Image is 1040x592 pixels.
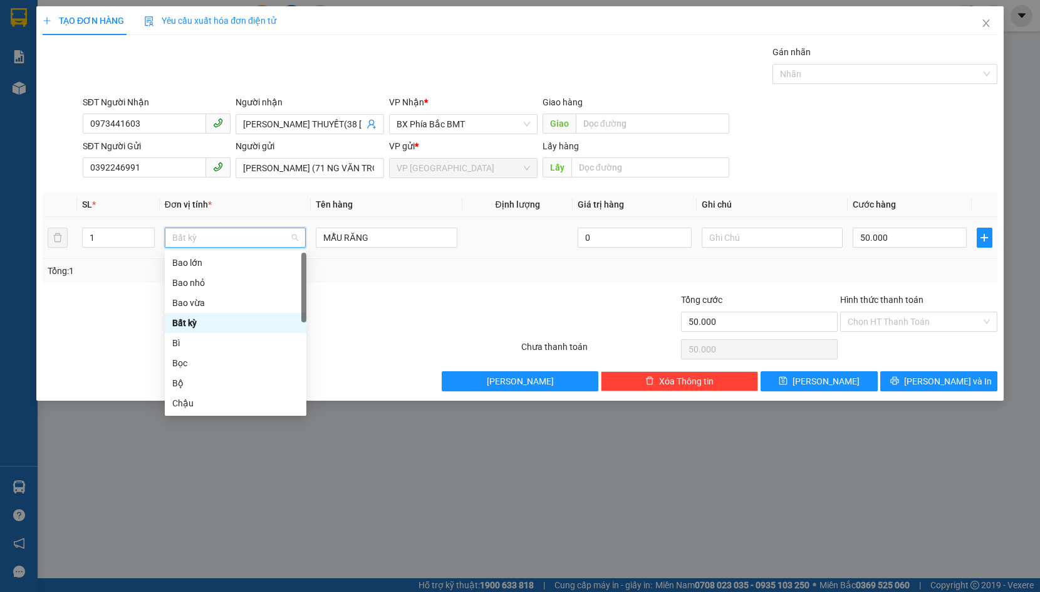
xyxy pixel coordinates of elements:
[397,115,530,134] span: BX Phía Bắc BMT
[645,376,654,386] span: delete
[702,228,843,248] input: Ghi Chú
[172,296,299,310] div: Bao vừa
[389,139,538,153] div: VP gửi
[904,374,992,388] span: [PERSON_NAME] và In
[82,199,92,209] span: SL
[43,16,124,26] span: TẠO ĐƠN HÀNG
[165,333,306,353] div: Bì
[772,47,811,57] label: Gán nhãn
[172,376,299,390] div: Bộ
[840,295,923,305] label: Hình thức thanh toán
[681,295,722,305] span: Tổng cước
[543,114,576,134] span: Giao
[43,16,51,25] span: plus
[977,228,992,248] button: plus
[172,256,299,270] div: Bao lớn
[165,273,306,293] div: Bao nhỏ
[165,293,306,313] div: Bao vừa
[367,119,377,129] span: user-add
[48,264,402,278] div: Tổng: 1
[793,374,860,388] span: [PERSON_NAME]
[76,29,211,50] b: [PERSON_NAME]
[969,6,1004,41] button: Close
[172,228,299,247] span: Bất kỳ
[487,374,554,388] span: [PERSON_NAME]
[601,371,758,391] button: deleteXóa Thông tin
[576,114,729,134] input: Dọc đường
[578,228,692,248] input: 0
[172,396,299,410] div: Chậu
[779,376,788,386] span: save
[697,193,848,217] th: Ghi chú
[144,16,154,26] img: icon
[165,393,306,413] div: Chậu
[165,353,306,373] div: Bọc
[520,340,680,362] div: Chưa thanh toán
[165,253,306,273] div: Bao lớn
[7,73,101,93] h2: 81EAJRXM
[880,371,997,391] button: printer[PERSON_NAME] và In
[977,233,992,243] span: plus
[236,139,384,153] div: Người gửi
[316,228,457,248] input: VD: Bàn, Ghế
[144,16,276,26] span: Yêu cầu xuất hóa đơn điện tử
[48,228,68,248] button: delete
[543,97,583,107] span: Giao hàng
[83,139,231,153] div: SĐT Người Gửi
[165,313,306,333] div: Bất kỳ
[543,157,571,177] span: Lấy
[213,118,223,128] span: phone
[172,316,299,330] div: Bất kỳ
[172,276,299,290] div: Bao nhỏ
[578,199,624,209] span: Giá trị hàng
[442,371,599,391] button: [PERSON_NAME]
[981,18,991,28] span: close
[213,162,223,172] span: phone
[83,95,231,109] div: SĐT Người Nhận
[66,73,231,159] h1: Giao dọc đường
[316,199,353,209] span: Tên hàng
[659,374,714,388] span: Xóa Thông tin
[172,336,299,350] div: Bì
[761,371,878,391] button: save[PERSON_NAME]
[571,157,729,177] input: Dọc đường
[543,141,579,151] span: Lấy hàng
[389,97,424,107] span: VP Nhận
[495,199,539,209] span: Định lượng
[890,376,899,386] span: printer
[236,95,384,109] div: Người nhận
[165,373,306,393] div: Bộ
[397,159,530,177] span: VP Đà Lạt
[172,356,299,370] div: Bọc
[165,199,212,209] span: Đơn vị tính
[167,10,303,31] b: [DOMAIN_NAME]
[853,199,896,209] span: Cước hàng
